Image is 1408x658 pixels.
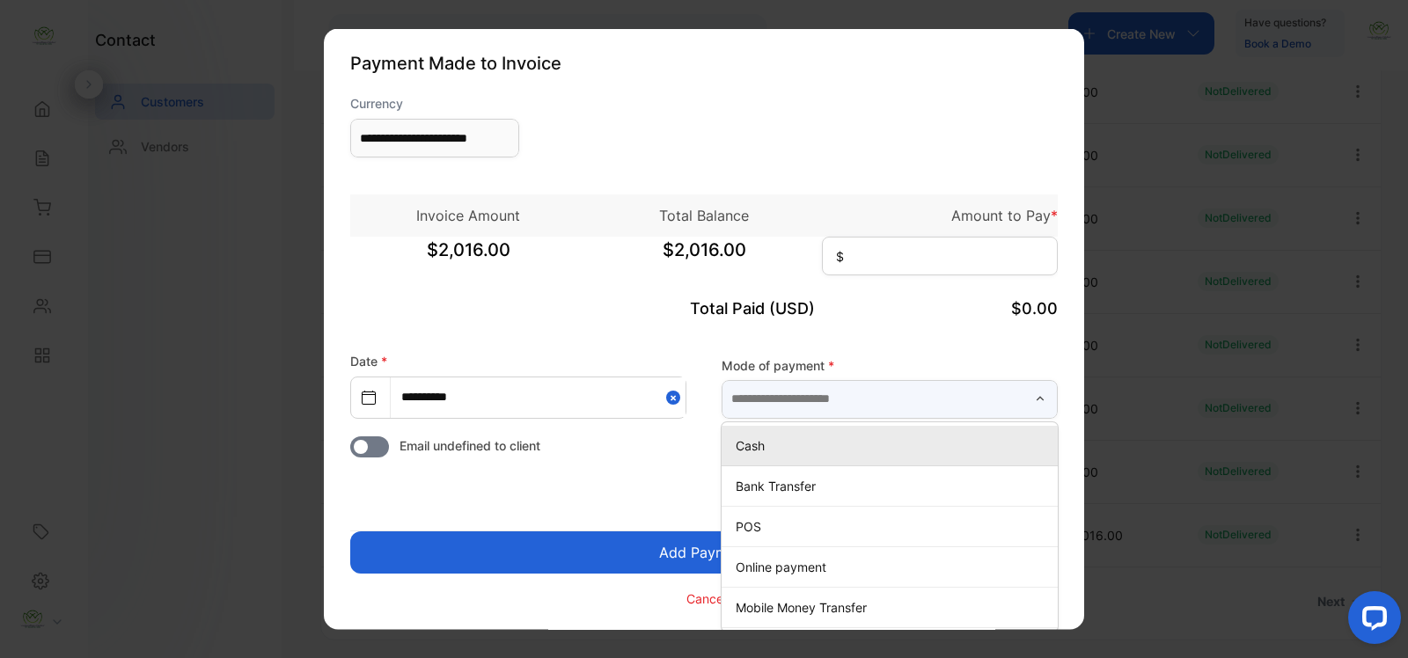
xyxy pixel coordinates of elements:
[722,355,1058,374] label: Mode of payment
[836,247,844,266] span: $
[736,597,1051,616] p: Mobile Money Transfer
[350,354,387,369] label: Date
[586,205,822,226] p: Total Balance
[350,50,1058,77] p: Payment Made to Invoice
[1334,584,1408,658] iframe: LiveChat chat widget
[586,237,822,281] span: $2,016.00
[686,589,726,607] p: Cancel
[400,436,540,455] span: Email undefined to client
[736,435,1051,454] p: Cash
[736,516,1051,535] p: POS
[1011,299,1058,318] span: $0.00
[666,377,686,417] button: Close
[350,205,586,226] p: Invoice Amount
[822,205,1058,226] p: Amount to Pay
[586,296,822,320] p: Total Paid (USD)
[350,531,1058,574] button: Add Payment
[736,476,1051,494] p: Bank Transfer
[350,237,586,281] span: $2,016.00
[736,557,1051,575] p: Online payment
[350,94,519,113] label: Currency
